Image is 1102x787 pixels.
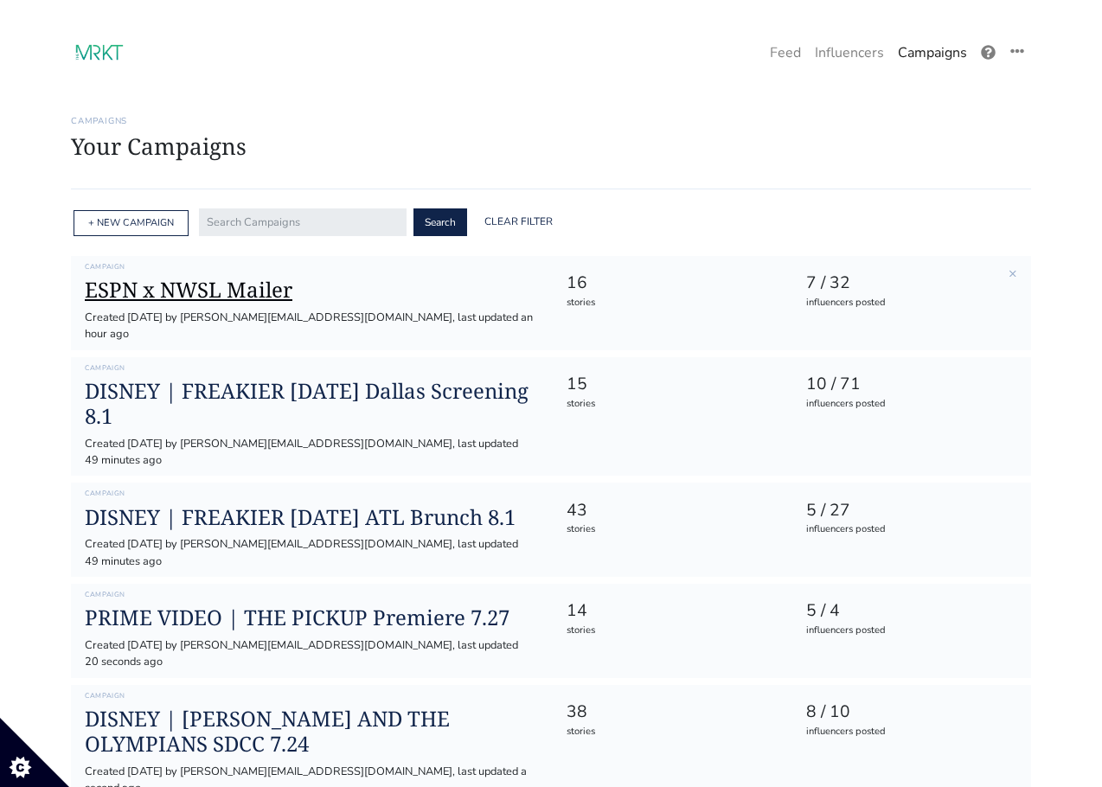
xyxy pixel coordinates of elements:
[806,522,1016,537] div: influencers posted
[806,624,1016,638] div: influencers posted
[85,605,538,630] a: PRIME VIDEO | THE PICKUP Premiere 7.27
[1009,264,1017,283] a: ×
[806,725,1016,739] div: influencers posted
[85,591,538,599] h6: Campaign
[567,372,776,397] div: 15
[85,278,538,303] a: ESPN x NWSL Mailer
[567,296,776,310] div: stories
[567,700,776,725] div: 38
[85,436,538,469] div: Created [DATE] by [PERSON_NAME][EMAIL_ADDRESS][DOMAIN_NAME], last updated 49 minutes ago
[85,692,538,701] h6: Campaign
[474,208,563,236] a: Clear Filter
[806,271,1016,296] div: 7 / 32
[567,624,776,638] div: stories
[71,133,1031,160] h1: Your Campaigns
[567,598,776,624] div: 14
[806,296,1016,310] div: influencers posted
[567,522,776,537] div: stories
[85,637,538,670] div: Created [DATE] by [PERSON_NAME][EMAIL_ADDRESS][DOMAIN_NAME], last updated 20 seconds ago
[567,725,776,739] div: stories
[891,35,974,70] a: Campaigns
[85,707,538,757] a: DISNEY | [PERSON_NAME] AND THE OLYMPIANS SDCC 7.24
[85,263,538,272] h6: Campaign
[85,364,538,373] h6: Campaign
[85,379,538,429] a: DISNEY | FREAKIER [DATE] Dallas Screening 8.1
[85,536,538,569] div: Created [DATE] by [PERSON_NAME][EMAIL_ADDRESS][DOMAIN_NAME], last updated 49 minutes ago
[567,498,776,523] div: 43
[71,38,125,67] img: 17:23:10_1694020990
[806,598,1016,624] div: 5 / 4
[808,35,891,70] a: Influencers
[85,310,538,342] div: Created [DATE] by [PERSON_NAME][EMAIL_ADDRESS][DOMAIN_NAME], last updated an hour ago
[71,116,1031,126] h6: Campaigns
[199,208,407,236] input: Search Campaigns
[806,397,1016,412] div: influencers posted
[85,505,538,530] a: DISNEY | FREAKIER [DATE] ATL Brunch 8.1
[567,397,776,412] div: stories
[85,489,538,498] h6: Campaign
[413,208,467,236] button: Search
[806,372,1016,397] div: 10 / 71
[88,216,174,229] a: + NEW CAMPAIGN
[763,35,808,70] a: Feed
[806,498,1016,523] div: 5 / 27
[567,271,776,296] div: 16
[806,700,1016,725] div: 8 / 10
